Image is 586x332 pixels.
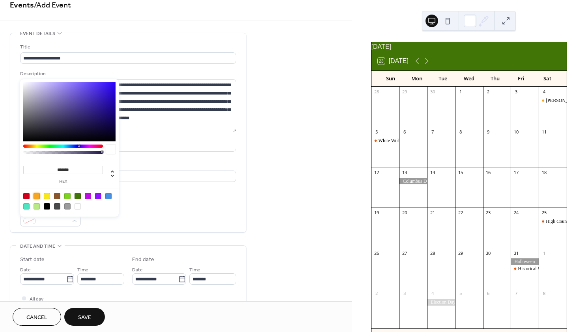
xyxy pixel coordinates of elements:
[457,169,463,175] div: 15
[23,180,103,184] label: hex
[23,193,30,199] div: #D0021B
[75,203,81,210] div: #FFFFFF
[457,210,463,216] div: 22
[541,290,547,296] div: 8
[64,193,71,199] div: #7ED321
[456,71,482,87] div: Wed
[401,250,407,256] div: 27
[513,210,519,216] div: 24
[511,265,539,272] div: Historical Society Cross Ranch Tour
[26,313,47,322] span: Cancel
[513,89,519,95] div: 3
[399,178,427,185] div: Columbus Day
[189,266,200,274] span: Time
[508,71,534,87] div: Fri
[457,250,463,256] div: 29
[54,193,60,199] div: #8B572A
[541,169,547,175] div: 18
[20,256,45,264] div: Start date
[485,210,491,216] div: 23
[77,266,88,274] span: Time
[374,290,380,296] div: 2
[75,193,81,199] div: #417505
[20,70,235,78] div: Description
[374,129,380,135] div: 5
[427,299,455,306] div: Election Day
[482,71,508,87] div: Thu
[541,129,547,135] div: 11
[485,89,491,95] div: 2
[85,193,91,199] div: #BD10E0
[375,56,411,67] button: 23[DATE]
[374,89,380,95] div: 28
[541,89,547,95] div: 4
[34,203,40,210] div: #B8E986
[404,71,430,87] div: Mon
[20,242,55,250] span: Date and time
[379,137,411,144] div: White Wolf Hike
[44,203,50,210] div: #000000
[513,250,519,256] div: 31
[485,250,491,256] div: 30
[371,42,567,52] div: [DATE]
[374,169,380,175] div: 12
[20,266,31,274] span: Date
[371,137,399,144] div: White Wolf Hike
[541,250,547,256] div: 1
[429,129,435,135] div: 7
[54,203,60,210] div: #4A4A4A
[457,129,463,135] div: 8
[429,250,435,256] div: 28
[374,250,380,256] div: 26
[105,193,112,199] div: #4A90E2
[20,30,55,38] span: Event details
[513,129,519,135] div: 10
[95,193,101,199] div: #9013FE
[541,210,547,216] div: 25
[13,308,61,326] button: Cancel
[485,129,491,135] div: 9
[539,218,567,225] div: High Country Private Hike
[485,169,491,175] div: 16
[374,210,380,216] div: 19
[30,295,43,303] span: All day
[378,71,404,87] div: Sun
[401,290,407,296] div: 3
[78,313,91,322] span: Save
[534,71,560,87] div: Sat
[20,43,235,51] div: Title
[513,169,519,175] div: 17
[64,308,105,326] button: Save
[457,290,463,296] div: 5
[44,193,50,199] div: #F8E71C
[132,266,143,274] span: Date
[429,169,435,175] div: 14
[132,256,154,264] div: End date
[401,169,407,175] div: 13
[401,210,407,216] div: 20
[429,290,435,296] div: 4
[539,97,567,104] div: Hart Flats Group Hike - Bear Mountain
[429,210,435,216] div: 21
[485,290,491,296] div: 6
[457,89,463,95] div: 1
[429,89,435,95] div: 30
[513,290,519,296] div: 7
[64,203,71,210] div: #9B9B9B
[34,193,40,199] div: #F5A623
[401,129,407,135] div: 6
[430,71,456,87] div: Tue
[20,161,235,169] div: Location
[23,203,30,210] div: #50E3C2
[401,89,407,95] div: 29
[511,258,539,265] div: Halloween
